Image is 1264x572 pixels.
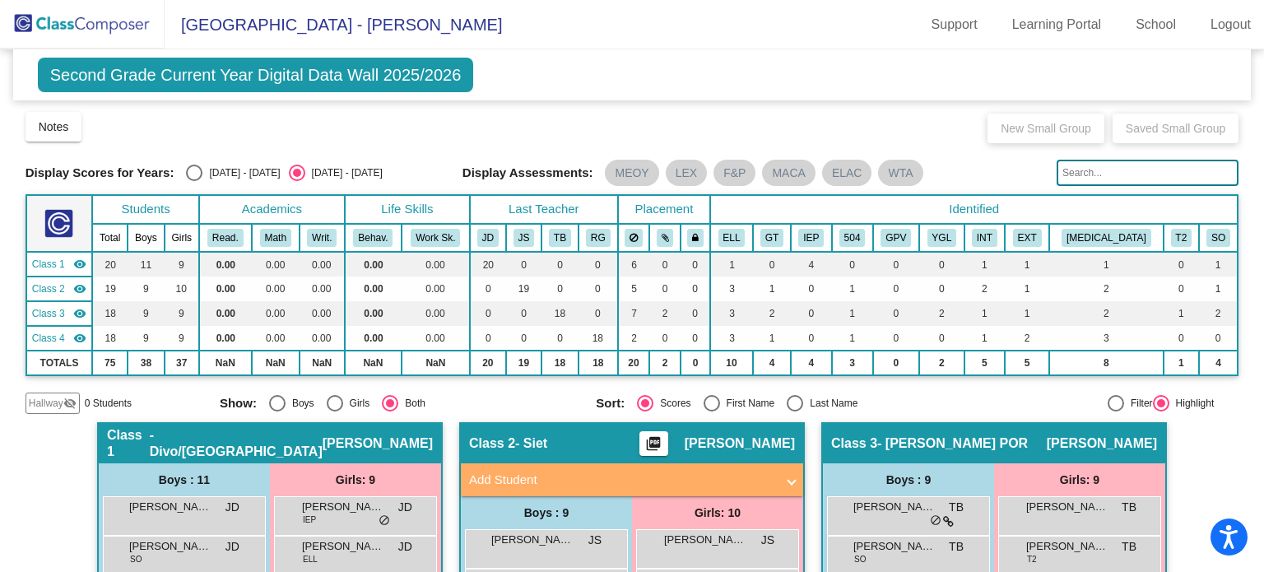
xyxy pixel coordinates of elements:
td: 0 [470,277,506,301]
span: do_not_disturb_alt [930,514,941,528]
td: NaN [300,351,345,375]
td: 0 [506,252,541,277]
button: YGL [927,229,957,247]
button: GPV [881,229,911,247]
span: [PERSON_NAME] [1026,499,1108,515]
span: - Siet [515,435,547,452]
span: [PERSON_NAME] [302,538,384,555]
td: 19 [92,277,128,301]
mat-chip: MACA [762,160,815,186]
div: [DATE] - [DATE] [305,165,383,180]
td: 0 [541,277,579,301]
td: 2 [1199,301,1238,326]
button: Writ. [307,229,337,247]
td: 18 [579,351,618,375]
span: [PERSON_NAME] [129,499,211,515]
mat-icon: visibility [73,258,86,271]
td: 0 [1164,277,1199,301]
th: Academics [199,195,345,224]
div: Girls: 9 [994,463,1165,496]
a: School [1122,12,1189,38]
div: First Name [720,396,775,411]
th: Introvert [964,224,1005,252]
button: T2 [1171,229,1192,247]
td: Rachel Gellman - Gellman [26,326,93,351]
td: 0.00 [199,301,252,326]
td: 9 [165,301,199,326]
td: 0 [873,326,919,351]
td: 1 [832,277,873,301]
span: Display Scores for Years: [26,165,174,180]
span: Class 3 [32,306,65,321]
td: 2 [1005,326,1049,351]
td: NaN [402,351,470,375]
mat-chip: ELAC [822,160,872,186]
th: English Language Learner [710,224,753,252]
td: TOTALS [26,351,93,375]
td: 2 [618,326,650,351]
td: 20 [618,351,650,375]
td: 0.00 [402,277,470,301]
td: 9 [128,301,164,326]
td: 9 [128,326,164,351]
td: 18 [92,301,128,326]
td: 3 [710,277,753,301]
span: do_not_disturb_alt [379,514,390,528]
td: 0 [681,277,710,301]
td: 2 [1049,277,1164,301]
td: 2 [649,301,680,326]
td: 0 [541,326,579,351]
td: 1 [1199,252,1238,277]
span: JD [398,499,412,516]
td: 38 [128,351,164,375]
td: 1 [1164,351,1199,375]
td: 4 [791,351,831,375]
th: Students [92,195,199,224]
td: 1 [753,326,791,351]
th: Rachel Gellman [579,224,618,252]
td: 0 [919,326,964,351]
td: 0.00 [402,252,470,277]
td: 0 [649,277,680,301]
span: - [PERSON_NAME] POR [877,435,1028,452]
td: 0.00 [199,326,252,351]
td: 4 [791,252,831,277]
td: 1 [1005,252,1049,277]
span: Class 1 [107,427,150,460]
div: Both [398,396,425,411]
span: Class 2 [32,281,65,296]
div: [DATE] - [DATE] [202,165,280,180]
th: Gifted and Talented [753,224,791,252]
th: Keep with students [649,224,680,252]
td: 0.00 [345,301,402,326]
td: 0.00 [252,277,300,301]
th: RTI Tier 2 [1164,224,1199,252]
td: 8 [1049,351,1164,375]
td: 1 [1005,301,1049,326]
span: [PERSON_NAME] [1026,538,1108,555]
span: - Divo/[GEOGRAPHIC_DATA] [150,427,323,460]
td: 1 [832,326,873,351]
td: 5 [618,277,650,301]
th: RTI Tier 3 [1049,224,1164,252]
mat-icon: picture_as_pdf [644,435,663,458]
button: INT [972,229,997,247]
mat-icon: visibility_off [63,397,77,410]
div: Girls: 10 [632,496,803,529]
td: 0.00 [199,252,252,277]
th: Tanya Bonarrigo [541,224,579,252]
td: 0.00 [252,252,300,277]
td: 10 [710,351,753,375]
td: 0 [919,277,964,301]
mat-chip: MEOY [605,160,658,186]
button: GT [760,229,783,247]
button: Behav. [353,229,393,247]
td: 0 [506,301,541,326]
td: 0 [832,252,873,277]
div: Highlight [1169,396,1215,411]
span: Sort: [596,396,625,411]
button: [MEDICAL_DATA] [1062,229,1151,247]
td: 2 [1049,301,1164,326]
mat-chip: LEX [666,160,707,186]
td: 0.00 [300,326,345,351]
